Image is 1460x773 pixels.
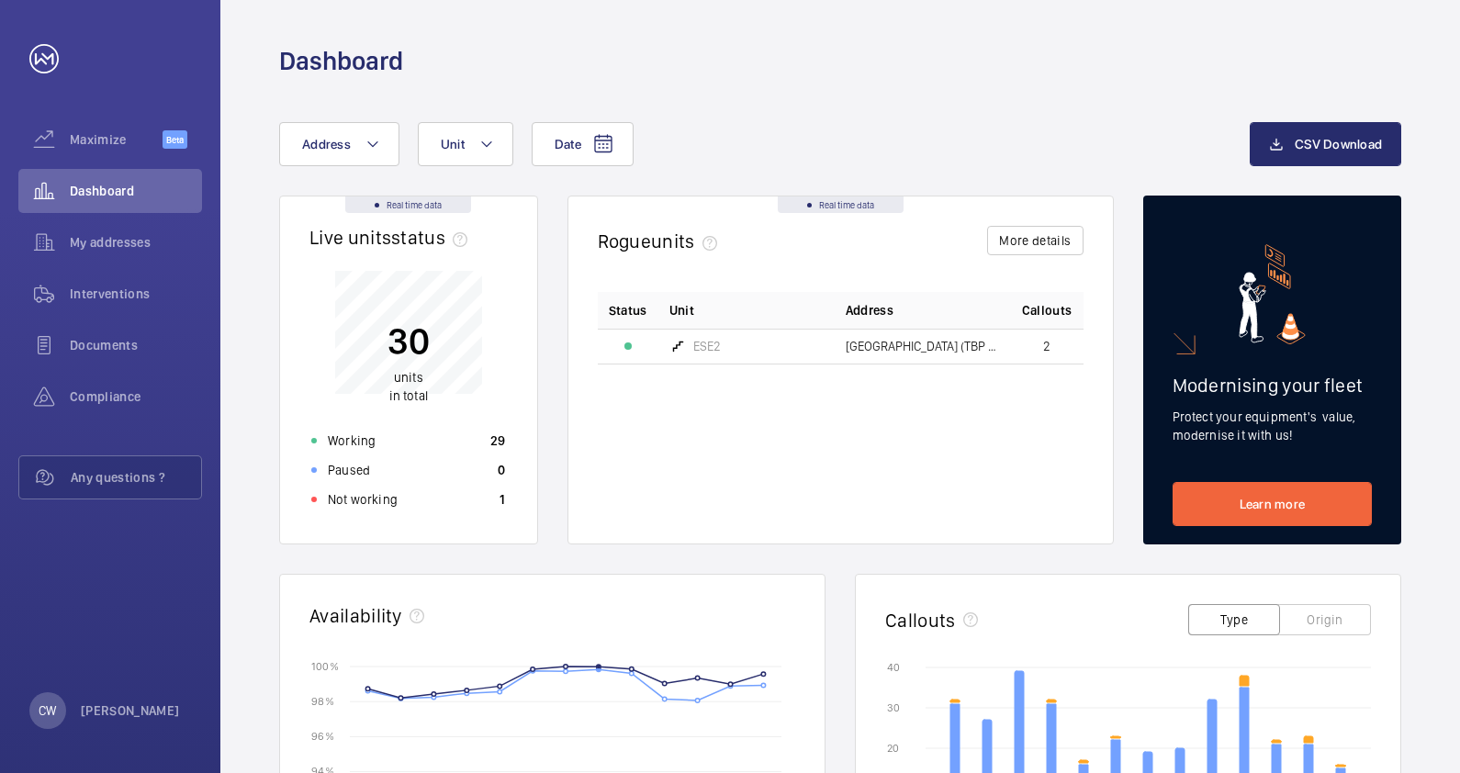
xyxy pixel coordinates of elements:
button: Unit [418,122,513,166]
h2: Rogue [598,230,724,252]
p: Protect your equipment's value, modernise it with us! [1173,408,1373,444]
span: Address [846,301,893,319]
span: Callouts [1022,301,1073,319]
p: 1 [500,490,505,509]
div: Real time data [778,196,904,213]
p: [PERSON_NAME] [81,701,180,720]
span: units [651,230,724,252]
span: units [394,370,423,385]
h1: Dashboard [279,44,403,78]
span: Interventions [70,285,202,303]
span: My addresses [70,233,202,252]
text: 20 [887,742,899,755]
h2: Callouts [885,609,956,632]
p: Status [609,301,647,319]
button: Address [279,122,399,166]
text: 98 % [311,695,334,708]
a: Learn more [1173,482,1373,526]
text: 96 % [311,730,334,743]
p: 29 [490,431,506,450]
span: Maximize [70,130,163,149]
span: Dashboard [70,182,202,200]
p: Paused [328,461,370,479]
div: Real time data [345,196,471,213]
p: in total [387,368,430,405]
h2: Live units [309,226,475,249]
button: More details [987,226,1083,255]
text: 40 [887,661,900,674]
p: Working [328,431,376,450]
span: Unit [441,137,465,151]
span: Date [555,137,581,151]
span: Compliance [70,387,202,406]
span: Documents [70,336,202,354]
button: Date [532,122,634,166]
span: CSV Download [1295,137,1382,151]
p: 0 [498,461,505,479]
p: 30 [387,318,430,364]
button: Type [1188,604,1280,635]
span: ESE2 [693,340,721,353]
button: Origin [1279,604,1371,635]
p: Not working [328,490,398,509]
h2: Modernising your fleet [1173,374,1373,397]
text: 30 [887,701,900,714]
p: CW [39,701,56,720]
span: Beta [163,130,187,149]
span: Any questions ? [71,468,201,487]
span: [GEOGRAPHIC_DATA] (TBP LLP) - [STREET_ADDRESS] [846,340,1000,353]
img: marketing-card.svg [1239,244,1306,344]
span: status [391,226,475,249]
button: CSV Download [1250,122,1401,166]
text: 100 % [311,659,339,672]
span: Address [302,137,351,151]
span: Unit [669,301,694,319]
h2: Availability [309,604,402,627]
span: 2 [1043,340,1050,353]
